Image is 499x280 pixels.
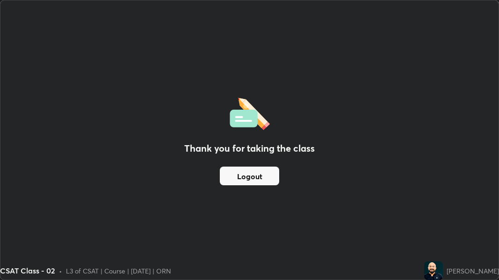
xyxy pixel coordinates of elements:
[220,167,279,185] button: Logout
[447,266,499,276] div: [PERSON_NAME]
[230,95,270,130] img: offlineFeedback.1438e8b3.svg
[424,261,443,280] img: dce87ff643814310a11c14a9d54993c6.jpg
[66,266,171,276] div: L3 of CSAT | Course | [DATE] | ORN
[184,141,315,155] h2: Thank you for taking the class
[59,266,62,276] div: •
